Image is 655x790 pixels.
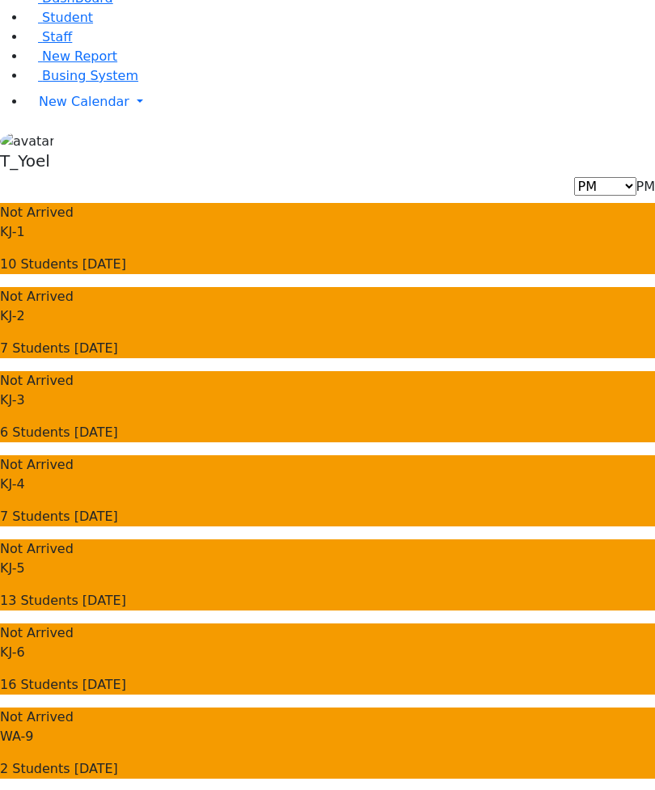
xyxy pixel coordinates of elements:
span: Student [42,10,93,25]
a: Staff [26,29,72,44]
span: PM [636,179,655,194]
span: New Report [42,49,117,64]
span: Busing System [42,68,138,83]
a: Student [26,10,93,25]
a: New Report [26,49,117,64]
a: Busing System [26,68,138,83]
a: New Calendar [26,86,655,118]
span: New Calendar [39,94,129,109]
span: Staff [42,29,72,44]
